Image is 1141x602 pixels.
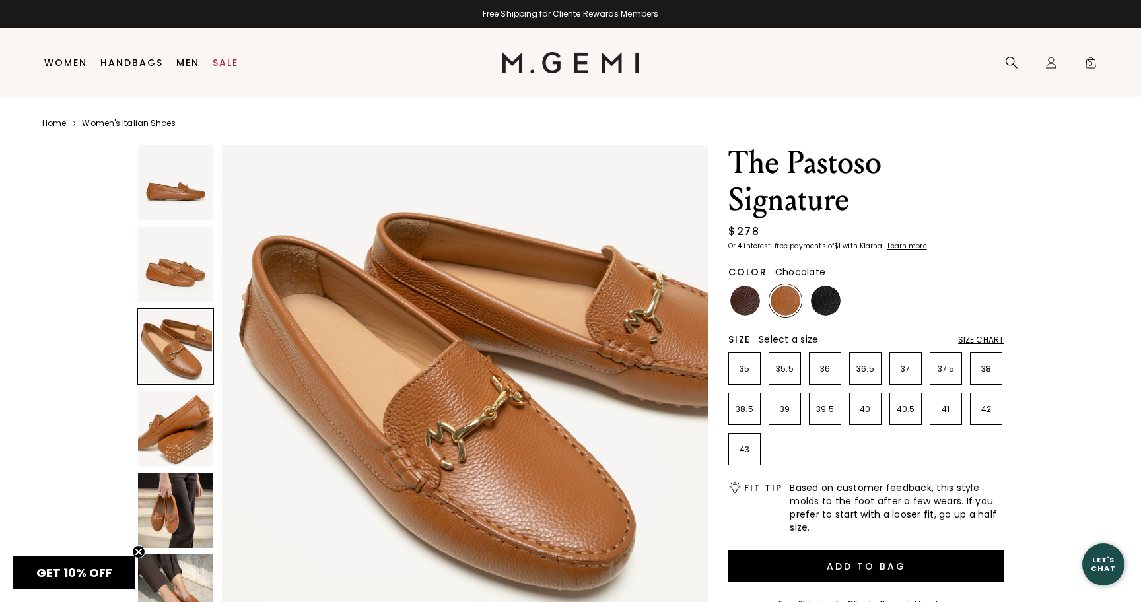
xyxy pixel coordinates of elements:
[728,224,759,240] div: $278
[769,404,800,415] p: 39
[728,334,751,345] h2: Size
[930,364,961,374] p: 37.5
[958,335,1004,345] div: Size Chart
[213,57,238,68] a: Sale
[843,241,885,251] klarna-placement-style-body: with Klarna
[138,391,213,466] img: The Pastoso Signature
[730,286,760,316] img: Chocolate
[811,286,841,316] img: Black
[971,404,1002,415] p: 42
[502,52,640,73] img: M.Gemi
[100,57,163,68] a: Handbags
[728,267,767,277] h2: Color
[775,265,825,279] span: Chocolate
[810,404,841,415] p: 39.5
[887,241,927,251] klarna-placement-style-cta: Learn more
[790,481,1004,534] span: Based on customer feedback, this style molds to the foot after a few wears. If you prefer to star...
[42,118,66,129] a: Home
[769,364,800,374] p: 35.5
[744,483,782,493] h2: Fit Tip
[728,550,1004,582] button: Add to Bag
[850,404,881,415] p: 40
[771,286,800,316] img: Tan
[850,364,881,374] p: 36.5
[138,473,213,548] img: The Pastoso Signature
[132,545,145,558] button: Close teaser
[834,241,841,251] klarna-placement-style-amount: $1
[890,404,921,415] p: 40.5
[44,57,87,68] a: Women
[36,564,112,581] span: GET 10% OFF
[886,242,927,250] a: Learn more
[729,404,760,415] p: 38.5
[1084,59,1097,72] span: 0
[810,364,841,374] p: 36
[82,118,176,129] a: Women's Italian Shoes
[13,556,135,589] div: GET 10% OFFClose teaser
[729,444,760,455] p: 43
[728,241,834,251] klarna-placement-style-body: Or 4 interest-free payments of
[728,145,1004,218] h1: The Pastoso Signature
[1082,556,1124,572] div: Let's Chat
[971,364,1002,374] p: 38
[890,364,921,374] p: 37
[930,404,961,415] p: 41
[138,227,213,302] img: The Pastoso Signature
[759,333,818,346] span: Select a size
[729,364,760,374] p: 35
[138,145,213,220] img: The Pastoso Signature
[176,57,199,68] a: Men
